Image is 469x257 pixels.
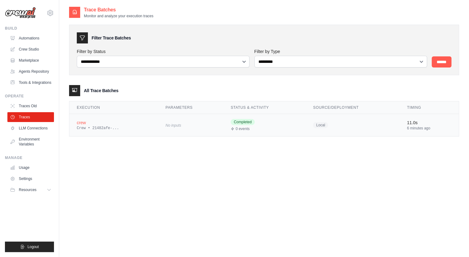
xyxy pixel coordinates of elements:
th: Timing [400,101,459,114]
p: Monitor and analyze your execution traces [84,14,153,18]
span: Resources [19,187,36,192]
div: 6 minutes ago [407,126,451,131]
img: Logo [5,7,36,19]
div: 11.0s [407,120,451,126]
span: Completed [231,119,255,125]
span: Local [313,122,328,128]
div: Build [5,26,54,31]
button: Logout [5,242,54,252]
a: Traces [7,112,54,122]
div: Manage [5,155,54,160]
a: Agents Repository [7,67,54,76]
div: crew [77,120,151,126]
a: Marketplace [7,55,54,65]
a: Automations [7,33,54,43]
h3: Filter Trace Batches [92,35,131,41]
a: LLM Connections [7,123,54,133]
div: No inputs [166,121,216,129]
a: Traces Old [7,101,54,111]
a: Environment Variables [7,134,54,149]
th: Parameters [158,101,223,114]
h3: All Trace Batches [84,88,118,94]
a: Usage [7,163,54,173]
tr: View details for crew execution [69,114,459,136]
th: Status & Activity [223,101,306,114]
a: Crew Studio [7,44,54,54]
a: Tools & Integrations [7,78,54,88]
div: Crew • 21482afe-... [77,126,151,131]
label: Filter by Type [254,48,427,55]
span: Logout [27,244,39,249]
th: Source/Deployment [306,101,399,114]
button: Resources [7,185,54,195]
label: Filter by Status [77,48,249,55]
th: Execution [69,101,158,114]
h2: Trace Batches [84,6,153,14]
iframe: Chat Widget [438,227,469,257]
span: 0 events [236,126,249,131]
div: Operate [5,94,54,99]
span: No inputs [166,123,181,128]
a: Settings [7,174,54,184]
